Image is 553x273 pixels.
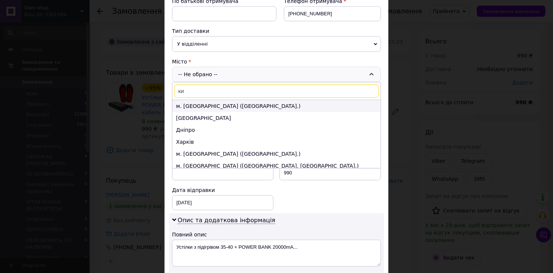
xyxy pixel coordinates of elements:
li: м. [GEOGRAPHIC_DATA] ([GEOGRAPHIC_DATA].) [172,148,381,160]
li: Харків [172,136,381,148]
textarea: Устілки з підігрівом 35-40 + POWER BANK 20000mA... [172,240,381,267]
span: У відділенні [172,36,381,52]
span: Тип доставки [172,28,209,34]
li: Дніпро [172,124,381,136]
input: Знайти [174,84,379,98]
input: +380 [284,6,381,21]
li: м. [GEOGRAPHIC_DATA] ([GEOGRAPHIC_DATA].) [172,100,381,112]
span: Опис та додаткова інформація [178,217,275,224]
div: -- Не обрано -- [172,67,381,82]
div: Місто [172,58,381,65]
div: Дата відправки [172,186,274,194]
li: м. [GEOGRAPHIC_DATA] ([GEOGRAPHIC_DATA], [GEOGRAPHIC_DATA].) [172,160,381,172]
li: [GEOGRAPHIC_DATA] [172,112,381,124]
div: Повний опис [172,231,381,238]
